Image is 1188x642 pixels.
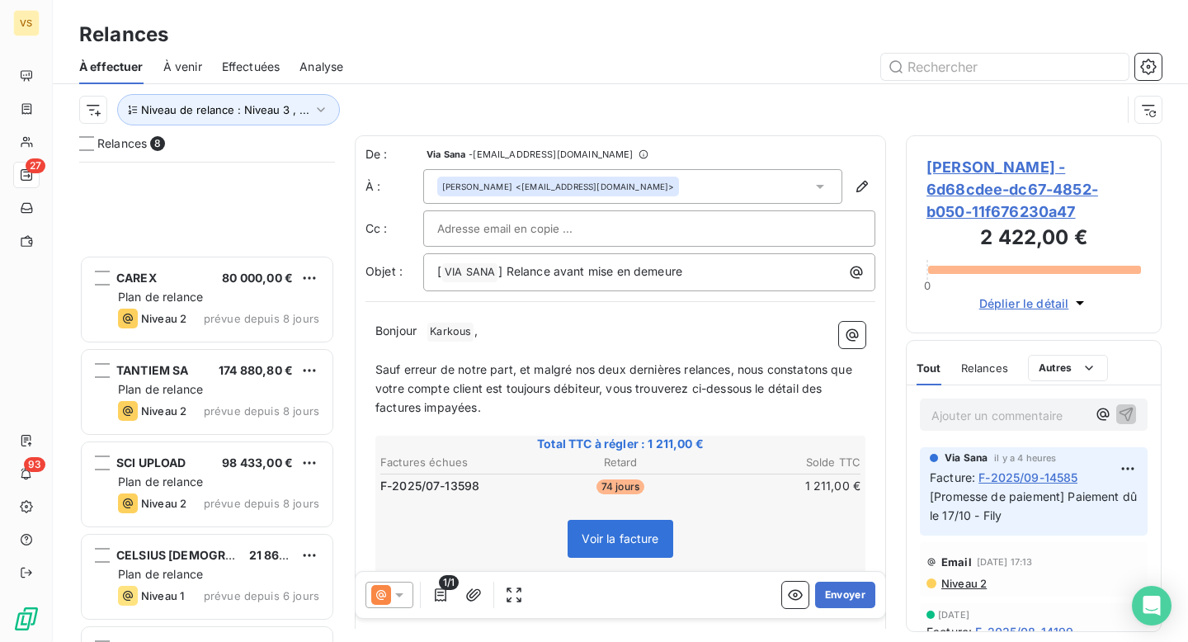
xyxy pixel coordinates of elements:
span: 98 433,00 € [222,456,293,470]
td: 1 211,00 € [702,477,861,495]
span: Plan de relance [118,474,203,489]
span: Déplier le détail [979,295,1069,312]
span: CAREX [116,271,157,285]
span: Effectuées [222,59,280,75]
span: F-2025/08-14199 [975,623,1073,640]
span: SCI UPLOAD [116,456,186,470]
div: <[EMAIL_ADDRESS][DOMAIN_NAME]> [442,181,674,192]
span: ] Relance avant mise en demeure [498,264,682,278]
span: Facture : [926,623,972,640]
span: 21 860,40 € [249,548,318,562]
span: [DATE] 17:13 [977,557,1033,567]
span: Facture : [930,469,975,486]
span: 80 000,00 € [222,271,293,285]
span: [ [437,264,441,278]
span: - [EMAIL_ADDRESS][DOMAIN_NAME] [469,149,633,159]
span: Sauf erreur de notre part, et malgré nos deux dernières relances, nous constatons que votre compt... [375,362,856,414]
span: CELSIUS [DEMOGRAPHIC_DATA] [116,548,301,562]
span: 93 [24,457,45,472]
span: Karkous [427,323,474,342]
span: prévue depuis 8 jours [204,497,319,510]
span: , [474,323,478,338]
span: À venir [163,59,202,75]
span: prévue depuis 8 jours [204,312,319,325]
th: Factures échues [379,454,539,471]
span: prévue depuis 8 jours [204,404,319,418]
span: Voir la facture [582,531,658,545]
span: 1/1 [439,575,459,590]
span: Relances [97,135,147,152]
span: VIA SANA [442,263,497,282]
span: Tout [917,361,941,375]
div: grid [79,162,335,642]
span: Niveau 2 [940,577,987,590]
h3: Relances [79,20,168,50]
th: Retard [540,454,700,471]
span: 174 880,80 € [219,363,293,377]
input: Rechercher [881,54,1129,80]
span: [PERSON_NAME] [442,181,512,192]
div: VS [13,10,40,36]
span: Email [941,555,972,569]
img: Logo LeanPay [13,606,40,632]
span: Plan de relance [118,290,203,304]
span: Analyse [299,59,343,75]
button: Autres [1028,355,1108,381]
span: Niveau 2 [141,312,186,325]
th: Solde TTC [702,454,861,471]
button: Niveau de relance : Niveau 3 , ... [117,94,340,125]
span: Bonjour [375,323,417,338]
span: À effectuer [79,59,144,75]
span: F-2025/09-14585 [978,469,1077,486]
span: Relances [961,361,1008,375]
span: [PERSON_NAME] - 6d68cdee-dc67-4852-b050-11f676230a47 [926,156,1141,223]
span: 8 [150,136,165,151]
span: Plan de relance [118,567,203,581]
span: Niveau de relance : Niveau 3 , ... [141,103,309,116]
span: prévue depuis 6 jours [204,589,319,602]
span: F-2025/07-13598 [380,478,479,494]
span: Plan de relance [118,382,203,396]
span: De : [365,146,423,163]
button: Envoyer [815,582,875,608]
span: Niveau 1 [141,589,184,602]
button: Déplier le détail [974,294,1094,313]
span: 0 [924,279,931,292]
span: TANTIEM SA [116,363,189,377]
span: [Promesse de paiement] Paiement dû le 17/10 - Fily [930,489,1140,522]
span: [DATE] [938,610,969,620]
label: À : [365,178,423,195]
input: Adresse email en copie ... [437,216,615,241]
span: Total TTC à régler : 1 211,00 € [378,436,863,452]
span: Niveau 2 [141,404,186,418]
span: Via Sana [945,451,988,465]
label: Cc : [365,220,423,237]
span: Objet : [365,264,403,278]
span: 74 jours [596,479,644,494]
span: Via Sana [427,149,465,159]
span: 27 [26,158,45,173]
h3: 2 422,00 € [926,223,1141,256]
span: Niveau 2 [141,497,186,510]
div: Open Intercom Messenger [1132,586,1171,625]
span: il y a 4 heures [994,453,1056,463]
